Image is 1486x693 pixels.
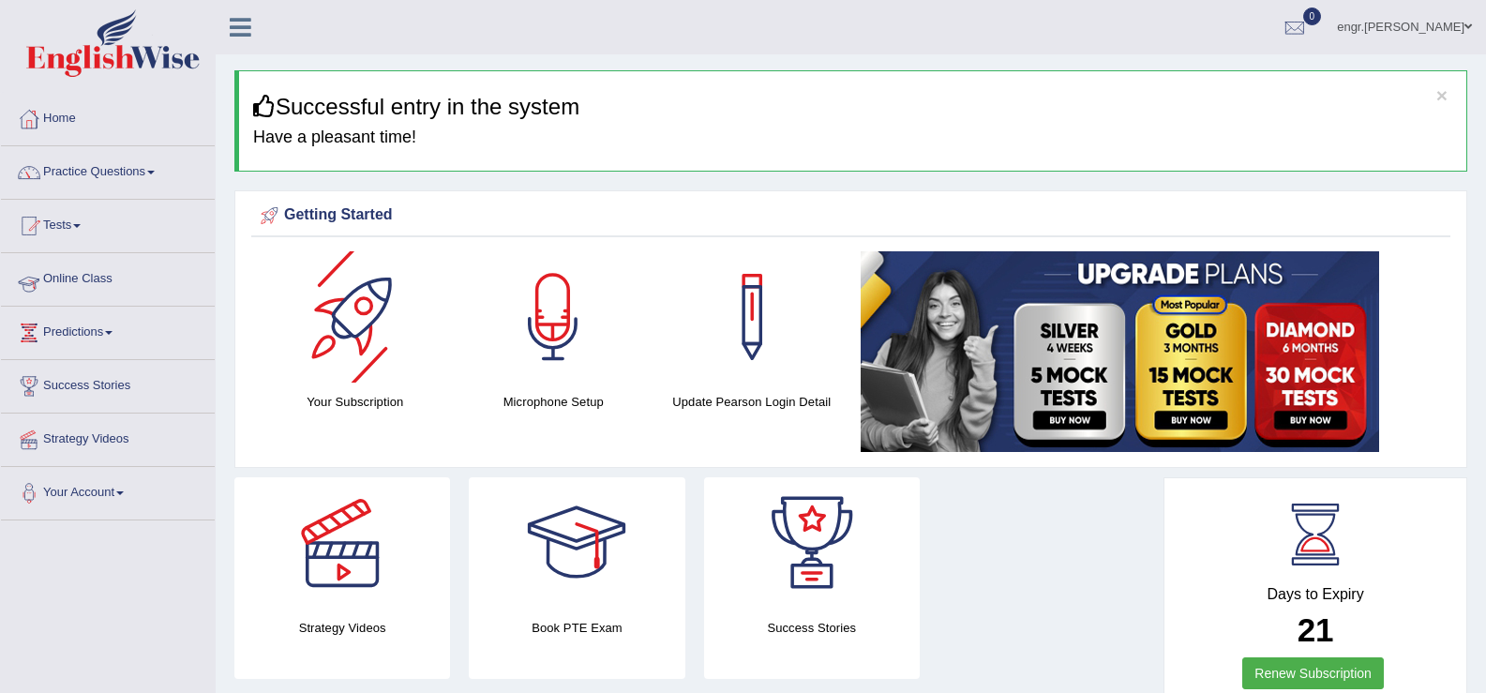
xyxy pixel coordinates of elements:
[1436,85,1448,105] button: ×
[1,467,215,514] a: Your Account
[1303,8,1322,25] span: 0
[1,93,215,140] a: Home
[1242,657,1384,689] a: Renew Subscription
[1,307,215,354] a: Predictions
[1298,611,1334,648] b: 21
[464,392,644,412] h4: Microphone Setup
[1,200,215,247] a: Tests
[1,360,215,407] a: Success Stories
[861,251,1379,452] img: small5.jpg
[469,618,684,638] h4: Book PTE Exam
[1,253,215,300] a: Online Class
[234,618,450,638] h4: Strategy Videos
[662,392,842,412] h4: Update Pearson Login Detail
[253,128,1452,147] h4: Have a pleasant time!
[256,202,1446,230] div: Getting Started
[253,95,1452,119] h3: Successful entry in the system
[1,146,215,193] a: Practice Questions
[704,618,920,638] h4: Success Stories
[265,392,445,412] h4: Your Subscription
[1185,586,1446,603] h4: Days to Expiry
[1,414,215,460] a: Strategy Videos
